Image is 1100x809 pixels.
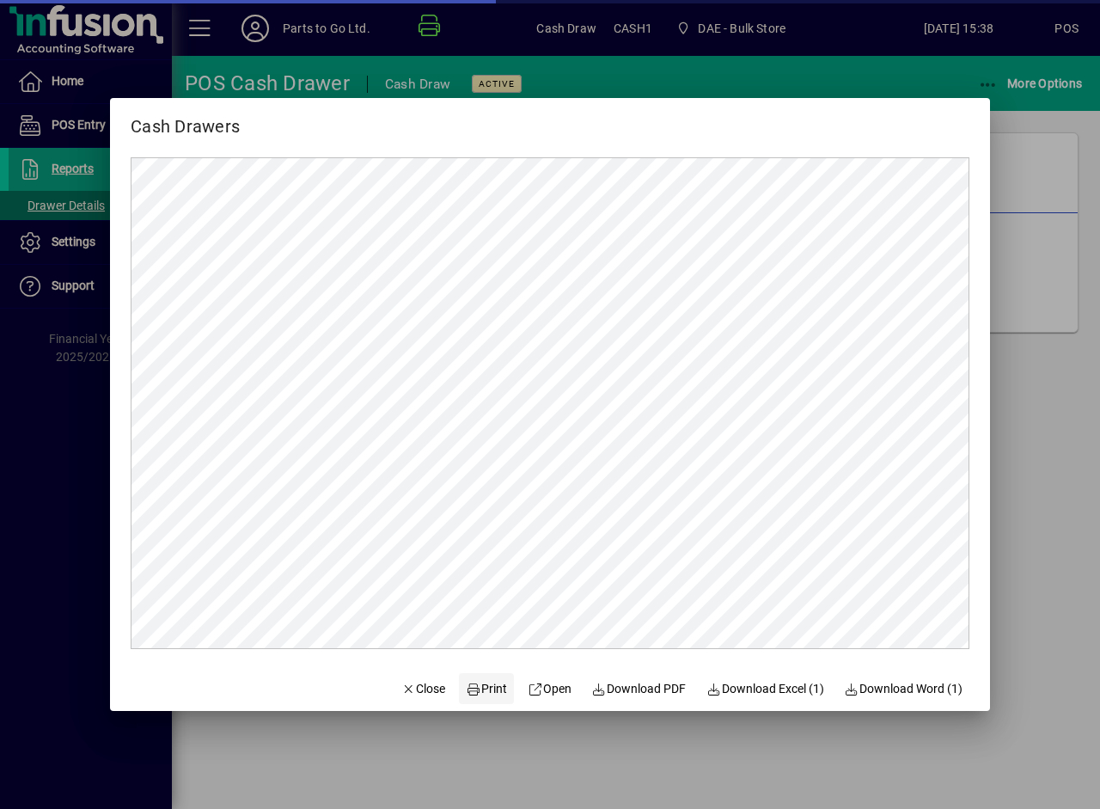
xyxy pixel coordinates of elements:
span: Download PDF [592,680,687,698]
button: Download Word (1) [838,673,970,704]
a: Download PDF [585,673,694,704]
span: Download Word (1) [845,680,963,698]
span: Open [528,680,571,698]
span: Close [401,680,446,698]
a: Open [521,673,578,704]
button: Close [394,673,453,704]
button: Download Excel (1) [700,673,831,704]
span: Download Excel (1) [706,680,824,698]
button: Print [459,673,514,704]
span: Print [466,680,507,698]
h2: Cash Drawers [110,98,260,140]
